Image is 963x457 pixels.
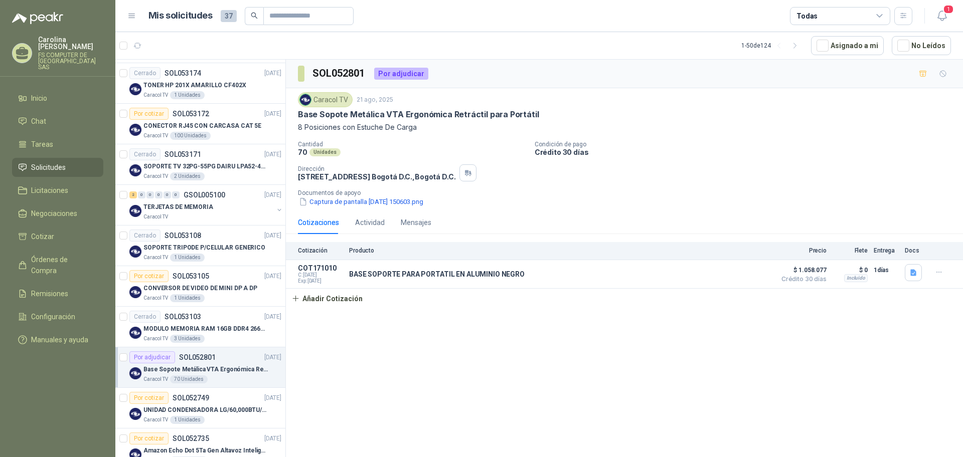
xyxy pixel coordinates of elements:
[143,254,168,262] p: Caracol TV
[115,225,285,266] a: CerradoSOL053108[DATE] Company LogoSOPORTE TRIPODE P/CELULAR GENERICOCaracol TV1 Unidades
[264,393,281,403] p: [DATE]
[115,144,285,185] a: CerradoSOL053171[DATE] Company LogoSOPORTE TV 32PG-55PG DAIRU LPA52-446KIT2Caracol TV2 Unidades
[115,266,285,307] a: Por cotizarSOL053105[DATE] Company LogoCONVERSOR DE VIDEO DE MINI DP A DPCaracol TV1 Unidades
[833,247,868,254] p: Flete
[143,416,168,424] p: Caracol TV
[143,81,246,90] p: TONER HP 201X AMARILLO CF402X
[31,162,66,173] span: Solicitudes
[129,189,283,221] a: 2 0 0 0 0 0 GSOL005100[DATE] Company LogoTERJETAS DE MEMORIACaracol TV
[170,91,205,99] div: 1 Unidades
[264,353,281,362] p: [DATE]
[129,392,169,404] div: Por cotizar
[264,434,281,443] p: [DATE]
[298,109,539,120] p: Base Sopote Metálica VTA Ergonómica Retráctil para Portátil
[12,284,103,303] a: Remisiones
[173,435,209,442] p: SOL052735
[264,231,281,241] p: [DATE]
[12,181,103,200] a: Licitaciones
[12,204,103,223] a: Negociaciones
[165,313,201,320] p: SOL053103
[129,327,141,339] img: Company Logo
[31,185,68,196] span: Licitaciones
[300,94,311,105] img: Company Logo
[129,83,141,95] img: Company Logo
[129,67,160,79] div: Cerrado
[143,162,268,171] p: SOPORTE TV 32PG-55PG DAIRU LPA52-446KIT2
[115,388,285,428] a: Por cotizarSOL052749[DATE] Company LogoUNIDAD CONDENSADORA LG/60,000BTU/220V/R410A: ICaracol TV1 ...
[31,231,54,242] span: Cotizar
[298,165,455,172] p: Dirección
[776,264,827,276] span: $ 1.058.077
[12,112,103,131] a: Chat
[129,432,169,444] div: Por cotizar
[31,254,94,276] span: Órdenes de Compra
[349,270,525,278] p: BASE SOPORTE PARA PORTATIL EN ALUMINIO NEGRO
[143,243,265,253] p: SOPORTE TRIPODE P/CELULAR GENERICO
[38,52,103,70] p: FS COMPUTER DE [GEOGRAPHIC_DATA] SAS
[129,164,141,176] img: Company Logo
[12,307,103,326] a: Configuración
[143,375,168,383] p: Caracol TV
[143,294,168,302] p: Caracol TV
[31,93,47,104] span: Inicio
[172,191,180,198] div: 0
[741,38,803,54] div: 1 - 50 de 124
[170,172,205,180] div: 2 Unidades
[143,335,168,343] p: Caracol TV
[143,172,168,180] p: Caracol TV
[165,70,201,77] p: SOL053174
[165,151,201,158] p: SOL053171
[155,191,163,198] div: 0
[221,10,237,22] span: 37
[31,334,88,345] span: Manuales y ayuda
[535,148,959,156] p: Crédito 30 días
[173,110,209,117] p: SOL053172
[309,148,341,156] div: Unidades
[943,5,954,14] span: 1
[12,158,103,177] a: Solicitudes
[138,191,145,198] div: 0
[264,150,281,159] p: [DATE]
[31,288,68,299] span: Remisiones
[355,217,385,228] div: Actividad
[173,394,209,401] p: SOL052749
[143,121,261,131] p: CONECTOR RJ45 CON CARCASA CAT 5E
[31,311,75,322] span: Configuración
[129,367,141,379] img: Company Logo
[129,311,160,323] div: Cerrado
[31,139,53,150] span: Tareas
[12,135,103,154] a: Tareas
[286,289,368,309] button: Añadir Cotización
[905,247,925,254] p: Docs
[170,375,208,383] div: 70 Unidades
[811,36,884,55] button: Asignado a mi
[129,270,169,282] div: Por cotizar
[31,116,46,127] span: Chat
[251,12,258,19] span: search
[143,91,168,99] p: Caracol TV
[143,365,268,374] p: Base Sopote Metálica VTA Ergonómica Retráctil para Portátil
[115,347,285,388] a: Por adjudicarSOL052801[DATE] Company LogoBase Sopote Metálica VTA Ergonómica Retráctil para Portá...
[129,108,169,120] div: Por cotizar
[298,92,353,107] div: Caracol TV
[165,232,201,239] p: SOL053108
[833,264,868,276] p: $ 0
[12,330,103,349] a: Manuales y ayuda
[264,190,281,200] p: [DATE]
[357,95,393,105] p: 21 ago, 2025
[844,274,868,282] div: Incluido
[129,191,137,198] div: 2
[298,217,339,228] div: Cotizaciones
[129,408,141,420] img: Company Logo
[298,196,424,207] button: Captura de pantalla [DATE] 150603.png
[264,312,281,322] p: [DATE]
[298,122,951,133] p: 8 Posiciones con Estuche De Carga
[129,230,160,242] div: Cerrado
[12,227,103,246] a: Cotizar
[143,213,168,221] p: Caracol TV
[264,69,281,78] p: [DATE]
[129,124,141,136] img: Company Logo
[184,191,225,198] p: GSOL005100
[31,208,77,219] span: Negociaciones
[143,324,268,334] p: MODULO MEMORIA RAM 16GB DDR4 2666 MHZ - PORTATIL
